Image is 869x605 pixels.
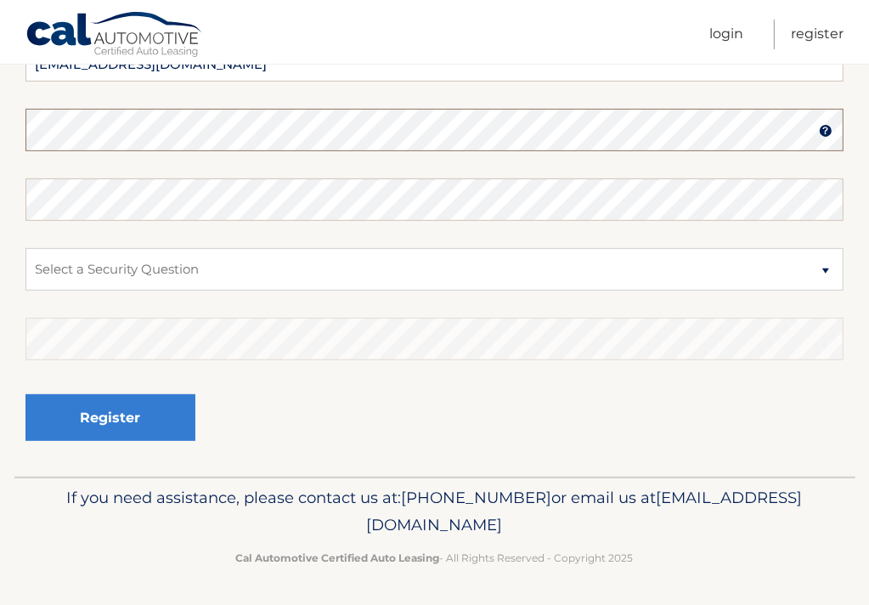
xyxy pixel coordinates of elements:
[402,488,552,507] span: [PHONE_NUMBER]
[25,11,204,60] a: Cal Automotive
[25,394,195,441] button: Register
[367,488,803,534] span: [EMAIL_ADDRESS][DOMAIN_NAME]
[791,20,844,49] a: Register
[236,551,440,564] strong: Cal Automotive Certified Auto Leasing
[819,124,832,138] img: tooltip.svg
[709,20,743,49] a: Login
[40,484,830,539] p: If you need assistance, please contact us at: or email us at
[40,549,830,567] p: - All Rights Reserved - Copyright 2025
